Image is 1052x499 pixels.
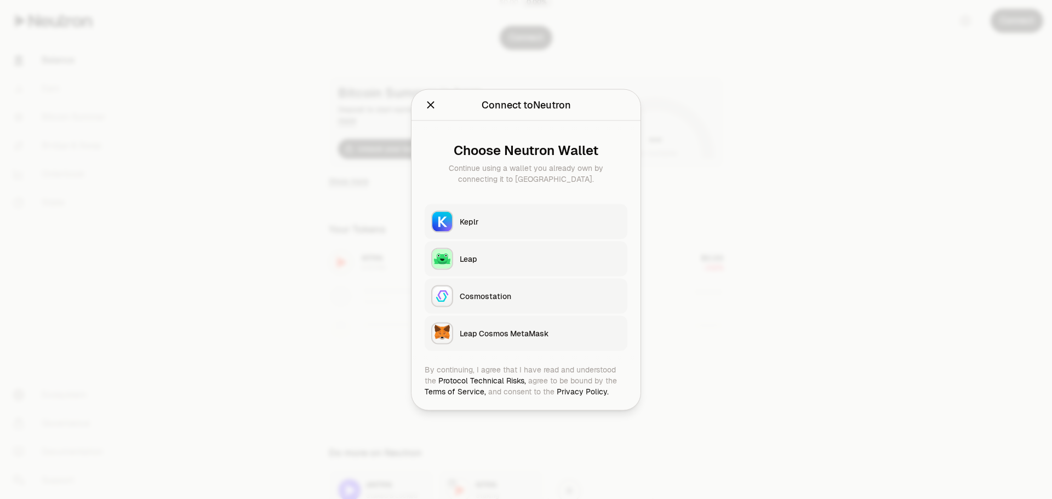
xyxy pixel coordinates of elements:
[425,364,627,397] div: By continuing, I agree that I have read and understood the agree to be bound by the and consent t...
[425,386,486,396] a: Terms of Service,
[460,253,621,264] div: Leap
[557,386,609,396] a: Privacy Policy.
[460,290,621,301] div: Cosmostation
[425,278,627,313] button: CosmostationCosmostation
[425,241,627,276] button: LeapLeap
[438,375,526,385] a: Protocol Technical Risks,
[432,286,452,306] img: Cosmostation
[460,216,621,227] div: Keplr
[425,97,437,112] button: Close
[432,211,452,231] img: Keplr
[432,323,452,343] img: Leap Cosmos MetaMask
[425,204,627,239] button: KeplrKeplr
[460,328,621,339] div: Leap Cosmos MetaMask
[433,142,619,158] div: Choose Neutron Wallet
[425,316,627,351] button: Leap Cosmos MetaMaskLeap Cosmos MetaMask
[433,162,619,184] div: Continue using a wallet you already own by connecting it to [GEOGRAPHIC_DATA].
[482,97,571,112] div: Connect to Neutron
[432,249,452,268] img: Leap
